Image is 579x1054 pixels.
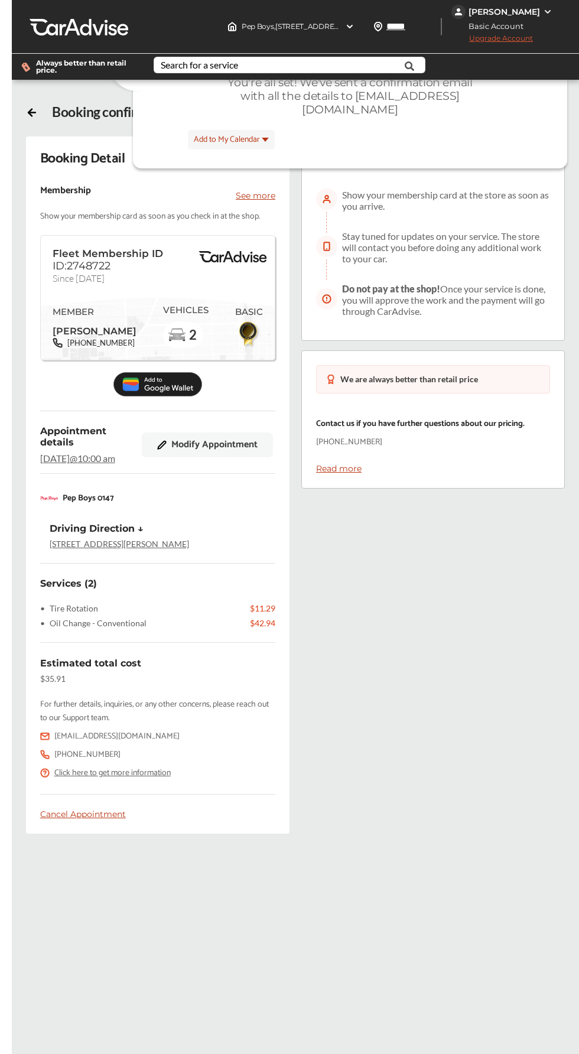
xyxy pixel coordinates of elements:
p: See more [236,190,275,201]
img: location_vector.a44bc228.svg [373,22,383,31]
span: BASIC [235,307,263,317]
span: Upgrade Account [451,34,533,48]
a: Read more [316,463,362,474]
div: [EMAIL_ADDRESS][DOMAIN_NAME] [54,730,180,743]
div: We are always better than retail price [340,375,478,383]
span: [DATE] [40,453,70,464]
div: [PHONE_NUMBER] [54,748,121,762]
div: Search for a service [161,60,238,70]
a: Click here to get more information [54,766,171,780]
span: ID:2748722 [53,259,110,272]
span: Since [DATE] [53,272,105,282]
div: For further details, inquiries, or any other concerns, please reach out to our Support team. [40,698,275,725]
img: phone-black.37208b07.svg [53,338,63,348]
div: $11.29 [240,603,275,613]
button: Modify Appointment [142,432,273,457]
span: Basic Account [453,20,532,32]
span: • [40,618,45,628]
span: Add to My Calendar [194,133,260,147]
span: Once your service is done, you will approve the work and the payment will go through CarAdvise. [342,283,545,317]
span: • [40,603,45,613]
div: [PERSON_NAME] [469,6,540,17]
span: Fleet Membership ID [53,248,163,259]
img: header-divider.bc55588e.svg [441,18,442,35]
div: $35.91 [40,674,66,684]
span: Show your membership card at the store as soon as you arrive. [342,189,549,212]
img: medal-badge-icon.048288b6.svg [326,375,336,384]
button: Add to My Calendar [188,130,275,149]
span: Pep Boys , [STREET_ADDRESS][PERSON_NAME] SLIDELL , LA 70458 [242,22,467,31]
span: 10:00 am [77,453,115,464]
img: icon_warning_qmark.76b945ae.svg [40,768,50,778]
span: [PHONE_NUMBER] [63,338,135,348]
span: Estimated total cost [40,658,141,669]
a: [STREET_ADDRESS][PERSON_NAME] [50,539,189,549]
img: icon_email.5572a086.svg [40,731,50,741]
img: BasicPremiumLogo.8d547ee0.svg [197,251,268,263]
img: header-home-logo.8d720a4f.svg [227,22,237,31]
img: jVpblrzwTbfkPYzPPzSLxeg0AAAAASUVORK5CYII= [451,5,466,19]
span: MEMBER [53,307,136,317]
span: Stay tuned for updates on your service. The store will contact you before doing any additional wo... [342,230,541,264]
div: Driving Direction ↓ [50,523,144,534]
p: Show your membership card as soon as you check in at the shop. [40,210,260,223]
div: Services (2) [40,578,97,589]
span: Modify Appointment [171,440,258,450]
div: Booking confirmation [52,103,177,120]
img: BasicBadge.31956f0b.svg [236,320,262,348]
div: You're all set! We've sent a confirmation email with all the details to [EMAIL_ADDRESS][DOMAIN_NAME] [217,76,483,116]
div: $42.94 [240,618,275,628]
img: Add_to_Google_Wallet.5c177d4c.svg [113,372,202,396]
img: icon_call.cce55db1.svg [40,750,50,760]
span: Do not pay at the shop! [342,283,440,294]
span: Always better than retail price. [36,60,135,74]
p: [PHONE_NUMBER] [316,435,382,449]
span: @ [70,453,77,464]
p: Contact us if you have further questions about our pricing. [316,417,525,431]
div: Tire Rotation [40,603,98,613]
p: Pep Boys 0147 [63,492,114,505]
img: header-down-arrow.9dd2ce7d.svg [345,22,354,31]
img: WGsFRI8htEPBVLJbROoPRyZpYNWhNONpIPPETTm6eUC0GeLEiAAAAAElFTkSuQmCC [543,7,552,17]
span: [PERSON_NAME] [53,321,136,338]
img: dollor_label_vector.a70140d1.svg [21,62,30,72]
span: 2 [188,327,197,342]
img: logo-pepboys.png [40,490,58,508]
div: Oil Change - Conventional [40,618,147,628]
img: car-basic.192fe7b4.svg [168,326,187,345]
span: VEHICLES [163,305,209,315]
span: Appointment details [40,425,142,448]
div: Cancel Appointment [40,809,275,819]
div: Booking Detail [40,151,125,167]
